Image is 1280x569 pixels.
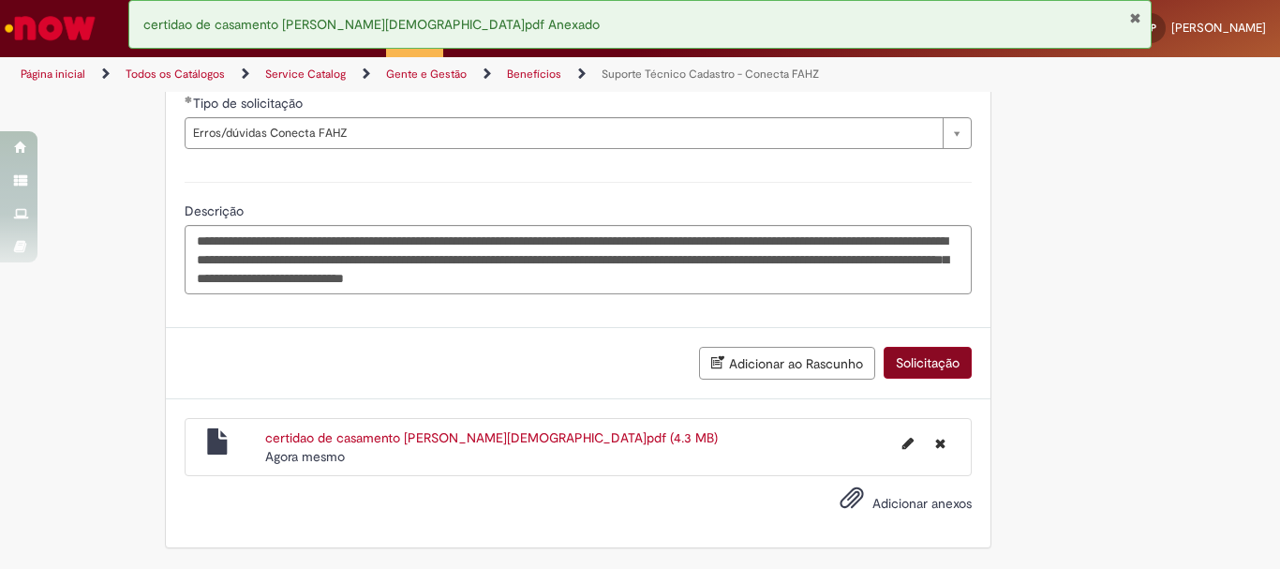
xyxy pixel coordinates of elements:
button: Excluir certidao de casamento jesus.pdf [924,428,957,458]
button: Fechar Notificação [1129,10,1141,25]
span: Descrição [185,202,247,219]
textarea: Descrição [185,225,972,294]
img: ServiceNow [2,9,98,47]
span: Erros/dúvidas Conecta FAHZ [193,118,933,148]
time: 28/08/2025 10:05:33 [265,448,345,465]
a: Gente e Gestão [386,67,467,82]
a: Página inicial [21,67,85,82]
button: Adicionar anexos [835,481,869,524]
span: certidao de casamento [PERSON_NAME][DEMOGRAPHIC_DATA]pdf Anexado [143,16,600,33]
a: Suporte Técnico Cadastro - Conecta FAHZ [602,67,819,82]
a: Service Catalog [265,67,346,82]
span: [PERSON_NAME] [1171,20,1266,36]
span: Adicionar anexos [872,495,972,512]
span: Tipo de solicitação [193,95,306,112]
span: Obrigatório Preenchido [185,96,193,103]
a: Benefícios [507,67,561,82]
span: Agora mesmo [265,448,345,465]
a: certidao de casamento [PERSON_NAME][DEMOGRAPHIC_DATA]pdf (4.3 MB) [265,429,718,446]
button: Editar nome de arquivo certidao de casamento jesus.pdf [891,428,925,458]
ul: Trilhas de página [14,57,840,92]
a: Todos os Catálogos [126,67,225,82]
button: Adicionar ao Rascunho [699,347,875,380]
button: Solicitação [884,347,972,379]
